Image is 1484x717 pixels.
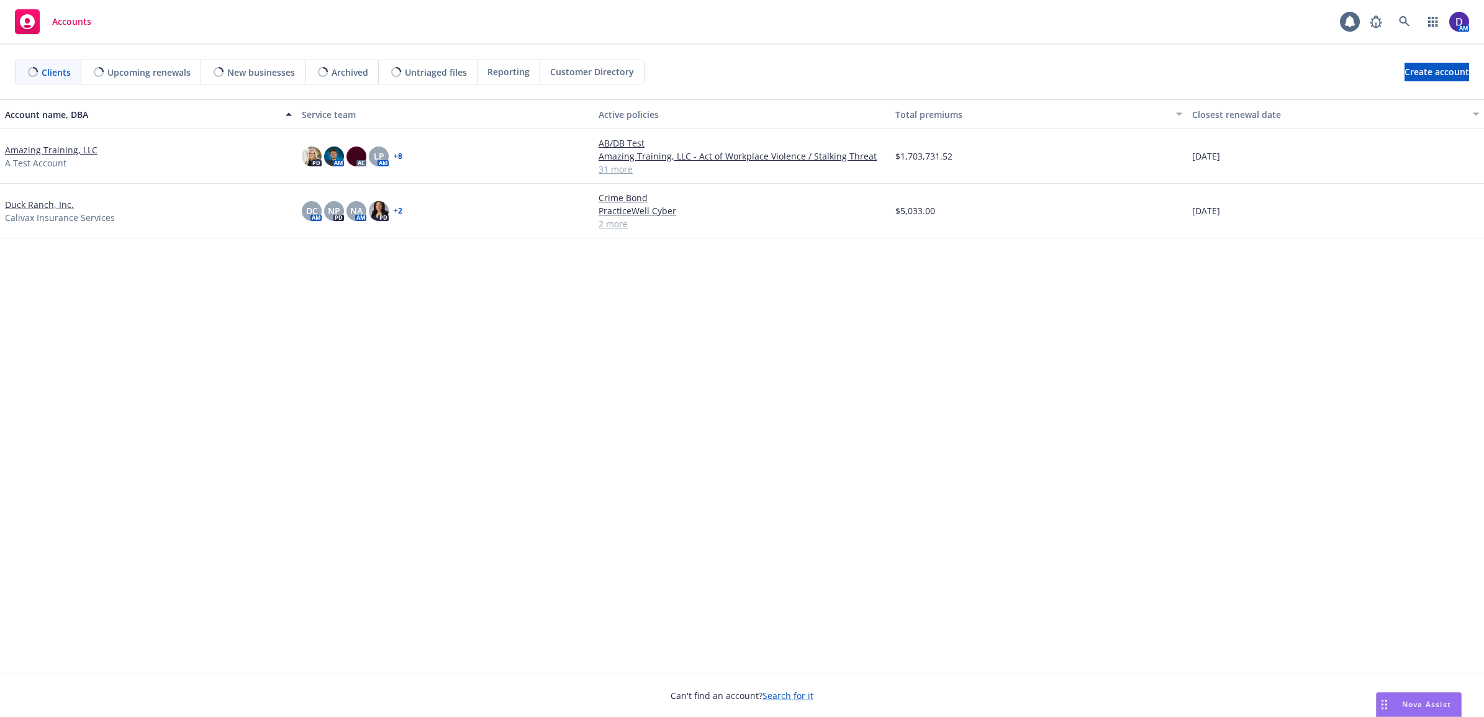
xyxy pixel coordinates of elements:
span: New businesses [227,66,295,79]
a: Switch app [1421,9,1446,34]
span: NP [328,204,340,217]
a: + 8 [394,153,402,160]
span: Archived [332,66,368,79]
span: [DATE] [1192,150,1220,163]
span: LP [374,150,384,163]
a: + 2 [394,207,402,215]
img: photo [346,147,366,166]
a: 31 more [599,163,885,176]
button: Service team [297,99,594,129]
span: $5,033.00 [895,204,935,217]
span: A Test Account [5,156,66,169]
img: photo [1449,12,1469,32]
button: Closest renewal date [1187,99,1484,129]
a: Search for it [762,690,813,701]
a: AB/DB Test [599,137,885,150]
a: Amazing Training, LLC - Act of Workplace Violence / Stalking Threat [599,150,885,163]
a: Report a Bug [1364,9,1388,34]
span: Can't find an account? [671,689,813,702]
a: Accounts [10,4,96,39]
a: Amazing Training, LLC [5,143,97,156]
button: Nova Assist [1376,692,1462,717]
span: Clients [42,66,71,79]
a: PracticeWell Cyber [599,204,885,217]
span: Customer Directory [550,65,634,78]
span: Reporting [487,65,530,78]
div: Drag to move [1377,693,1392,716]
button: Active policies [594,99,890,129]
div: Active policies [599,108,885,121]
img: photo [369,201,389,221]
div: Closest renewal date [1192,108,1465,121]
span: DC [306,204,318,217]
a: 2 more [599,217,885,230]
a: Search [1392,9,1417,34]
a: Duck Ranch, Inc. [5,198,74,211]
span: [DATE] [1192,204,1220,217]
a: Crime Bond [599,191,885,204]
img: photo [324,147,344,166]
span: Create account [1405,60,1469,84]
span: Nova Assist [1402,699,1451,710]
img: photo [302,147,322,166]
div: Service team [302,108,589,121]
span: Calivax Insurance Services [5,211,115,224]
span: Untriaged files [405,66,467,79]
div: Account name, DBA [5,108,278,121]
span: Accounts [52,17,91,27]
div: Total premiums [895,108,1169,121]
button: Total premiums [890,99,1187,129]
span: NA [350,204,363,217]
span: Upcoming renewals [107,66,191,79]
a: Create account [1405,63,1469,81]
span: $1,703,731.52 [895,150,952,163]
